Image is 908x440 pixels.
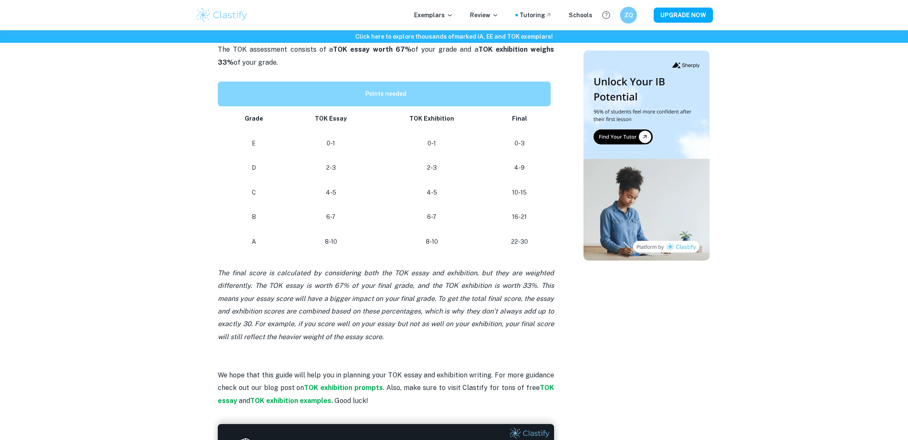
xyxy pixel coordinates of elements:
p: 0-1 [382,138,482,149]
button: UPGRADE NOW [654,8,713,23]
p: D [228,162,280,174]
p: 8-10 [382,236,482,248]
p: The TOK assessment consists of a of your grade and a of your grade. [218,43,554,82]
p: 0-3 [495,138,544,149]
p: 4-5 [293,187,369,198]
button: ZQ [620,7,637,24]
p: We hope that this guide will help you in planning your TOK essay and exhibition writing. For more... [218,343,554,407]
p: B [228,211,280,223]
img: Clastify logo [195,7,248,24]
p: 8-10 [293,236,369,248]
p: 2-3 [293,162,369,174]
p: 6-7 [293,211,369,223]
strong: TOK Essay [315,115,347,122]
h6: Click here to explore thousands of marked IA, EE and TOK exemplars ! [2,32,906,41]
a: Tutoring [520,11,552,20]
p: E [228,138,280,149]
strong: TOK Exhibition [409,115,454,122]
p: 2-3 [382,162,482,174]
p: Review [470,11,499,20]
p: 4-9 [495,162,544,174]
i: The final score is calculated by considering both the TOK essay and exhibition, but they are weig... [218,269,554,341]
p: 22-30 [495,236,544,248]
p: 10-15 [495,187,544,198]
p: C [228,187,280,198]
p: 0-1 [293,138,369,149]
p: 4-5 [382,187,482,198]
strong: TOK essay worth 67% [333,45,412,53]
a: TOK exhibition examples. [250,397,333,405]
a: TOK exhibition prompts [304,384,383,392]
strong: Final [512,115,527,122]
p: A [228,236,280,248]
strong: Grade [245,115,263,122]
a: TOK essay [218,384,554,404]
p: 16-21 [495,211,544,223]
a: Schools [569,11,592,20]
p: 6-7 [382,211,482,223]
button: Help and Feedback [599,8,613,22]
strong: TOK exhibition weighs 33% [218,45,554,66]
p: Exemplars [414,11,453,20]
img: Thumbnail [583,50,710,261]
h6: ZQ [624,11,633,20]
p: Points needed [228,88,544,100]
